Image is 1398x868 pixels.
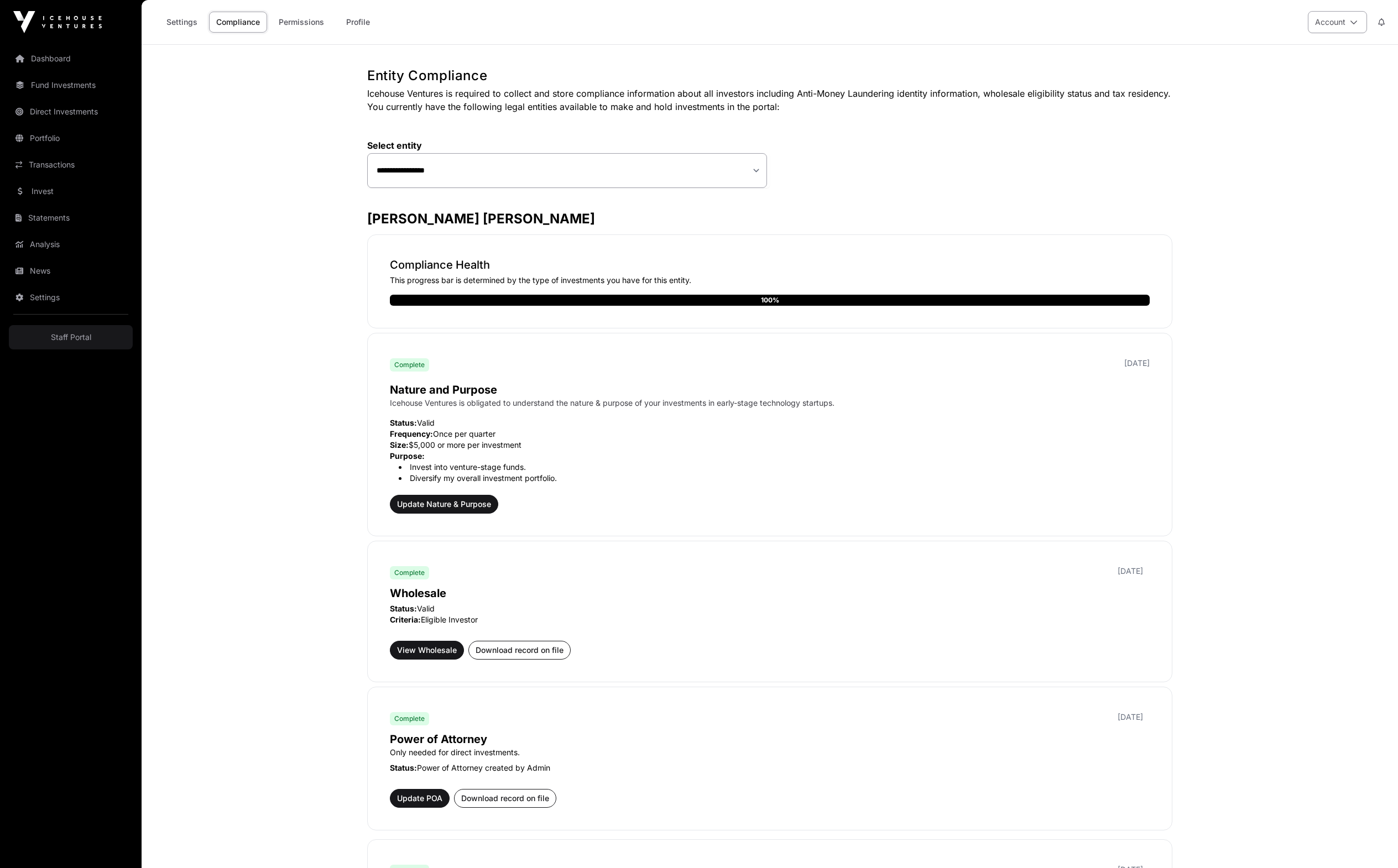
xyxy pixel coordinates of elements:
button: View Wholesale [390,641,464,660]
h3: [PERSON_NAME] [PERSON_NAME] [367,210,1172,228]
span: Size: [390,440,409,449]
span: Update POA [397,793,442,804]
p: Only needed for direct investments. [390,747,1150,758]
a: Permissions [272,12,331,33]
p: Compliance Health [390,257,1150,273]
a: Dashboard [9,46,133,71]
p: Eligible Investor [390,614,1150,625]
p: Valid [390,603,1150,614]
span: Update Nature & Purpose [397,499,491,510]
p: [DATE] [1118,712,1143,723]
span: Complete [394,714,425,723]
a: Statements [9,206,133,230]
a: Fund Investments [9,73,133,97]
p: [DATE] [1124,358,1150,369]
p: Nature and Purpose [390,382,1150,398]
div: 100% [761,295,779,306]
a: Transactions [9,153,133,177]
label: Select entity [367,140,770,151]
span: Complete [394,360,425,369]
p: Icehouse Ventures is obligated to understand the nature & purpose of your investments in early-st... [390,398,1150,409]
button: Update POA [390,789,450,808]
span: Criteria: [390,615,421,624]
span: Complete [394,568,425,577]
a: Analysis [9,232,133,257]
button: Download record on file [468,641,571,660]
p: $5,000 or more per investment [390,440,1150,451]
a: Direct Investments [9,100,133,124]
iframe: Chat Widget [1343,815,1398,868]
p: Wholesale [390,585,1150,601]
li: Diversify my overall investment portfolio. [399,473,1150,484]
span: Status: [390,763,417,772]
button: Account [1308,11,1367,33]
button: Update Nature & Purpose [390,495,498,514]
p: Purpose: [390,451,1150,462]
h1: Entity Compliance [367,67,1172,85]
a: News [9,259,133,283]
a: Profile [336,12,380,33]
p: Icehouse Ventures is required to collect and store compliance information about all investors inc... [367,87,1172,113]
a: Compliance [209,12,267,33]
p: Power of Attorney [390,731,1150,747]
a: Settings [159,12,205,33]
p: This progress bar is determined by the type of investments you have for this entity. [390,275,1150,286]
p: Power of Attorney created by Admin [390,762,1150,773]
span: Frequency: [390,429,433,438]
a: Invest [9,179,133,203]
a: Portfolio [9,126,133,150]
span: Status: [390,604,417,613]
a: Settings [9,285,133,310]
p: Valid [390,417,1150,428]
img: Icehouse Ventures Logo [13,11,102,33]
li: Invest into venture-stage funds. [399,462,1150,473]
span: View Wholesale [397,645,457,656]
p: [DATE] [1118,566,1143,577]
p: Once per quarter [390,428,1150,440]
span: Status: [390,418,417,427]
span: Download record on file [476,645,564,656]
button: Download record on file [454,789,556,808]
span: Download record on file [461,793,549,804]
a: Staff Portal [9,325,133,349]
